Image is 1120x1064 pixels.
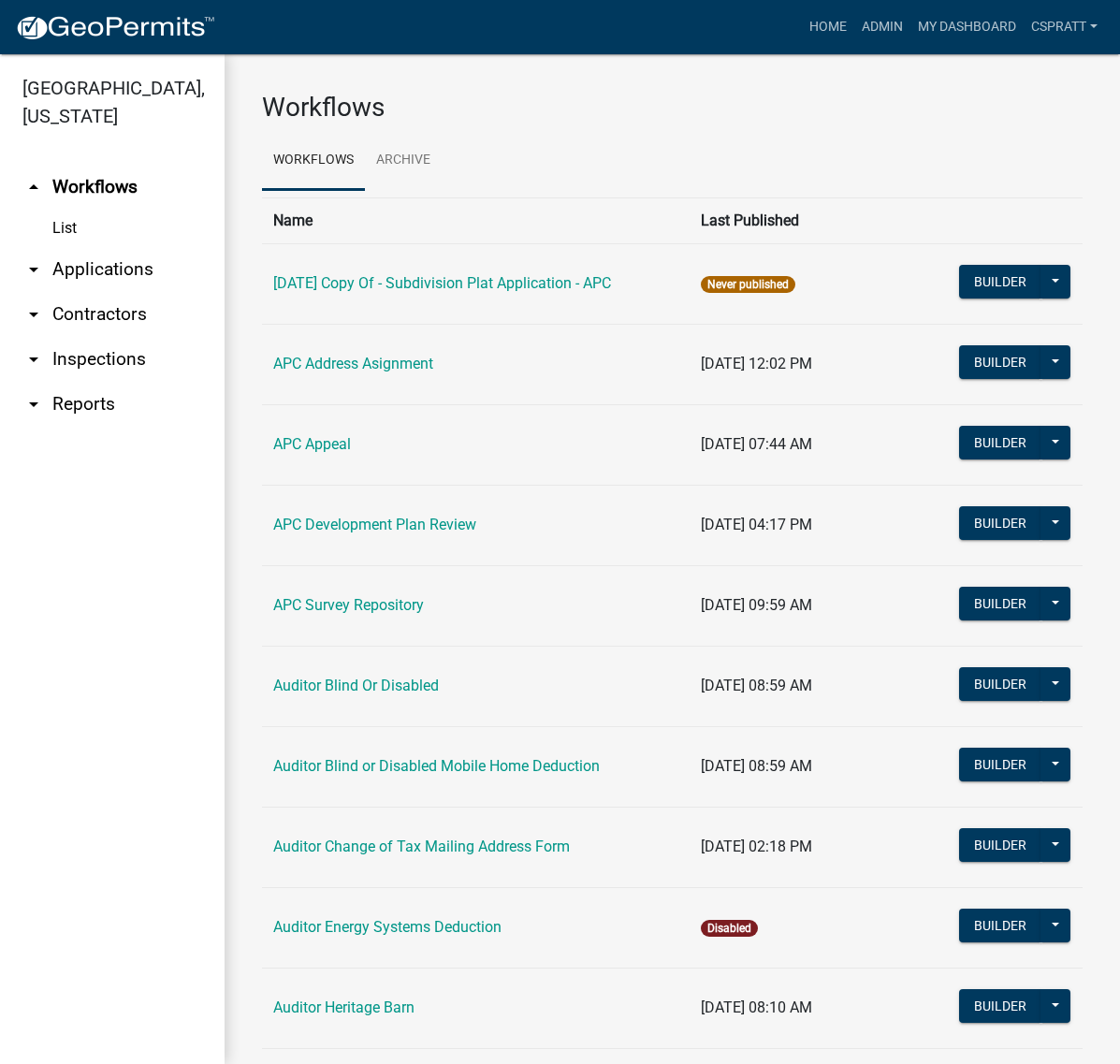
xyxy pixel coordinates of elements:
span: [DATE] 08:59 AM [701,677,812,694]
button: Builder [959,909,1041,942]
button: Builder [959,345,1041,379]
a: Auditor Energy Systems Deduction [273,918,502,936]
h3: Workflows [262,92,1083,124]
button: Builder [959,989,1041,1023]
button: Builder [959,506,1041,540]
i: arrow_drop_down [22,258,45,281]
th: Last Published [690,197,941,243]
i: arrow_drop_up [22,176,45,198]
a: APC Appeal [273,435,351,453]
a: Auditor Change of Tax Mailing Address Form [273,838,570,855]
a: [DATE] Copy Of - Subdivision Plat Application - APC [273,274,611,292]
span: [DATE] 07:44 AM [701,435,812,453]
a: APC Address Asignment [273,355,433,372]
span: Disabled [701,920,758,937]
a: Admin [854,9,910,45]
a: Auditor Heritage Barn [273,998,415,1016]
a: APC Survey Repository [273,596,424,614]
button: Builder [959,828,1041,862]
button: Builder [959,265,1041,299]
i: arrow_drop_down [22,393,45,415]
a: Archive [365,131,442,191]
i: arrow_drop_down [22,348,45,371]
a: Auditor Blind Or Disabled [273,677,439,694]
th: Name [262,197,690,243]
button: Builder [959,748,1041,781]
button: Builder [959,667,1041,701]
button: Builder [959,426,1041,459]
span: Never published [701,276,795,293]
a: Auditor Blind or Disabled Mobile Home Deduction [273,757,600,775]
a: My Dashboard [910,9,1024,45]
span: [DATE] 12:02 PM [701,355,812,372]
a: cspratt [1024,9,1105,45]
span: [DATE] 02:18 PM [701,838,812,855]
a: Home [802,9,854,45]
span: [DATE] 09:59 AM [701,596,812,614]
span: [DATE] 08:59 AM [701,757,812,775]
span: [DATE] 08:10 AM [701,998,812,1016]
a: APC Development Plan Review [273,516,476,533]
a: Workflows [262,131,365,191]
i: arrow_drop_down [22,303,45,326]
span: [DATE] 04:17 PM [701,516,812,533]
button: Builder [959,587,1041,620]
